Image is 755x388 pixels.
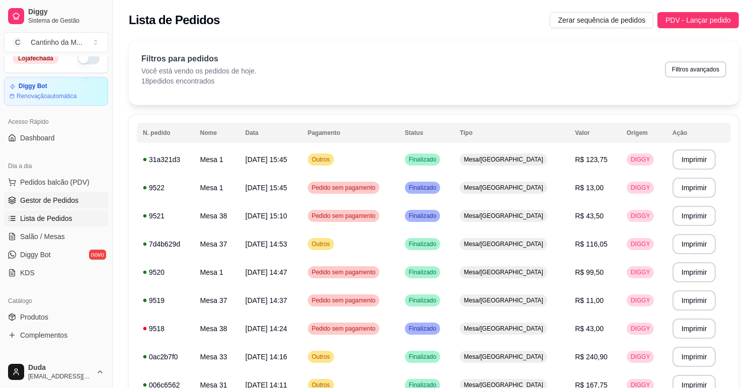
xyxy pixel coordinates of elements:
th: Nome [194,123,239,143]
span: Complementos [20,330,67,340]
td: Mesa 1 [194,145,239,174]
span: Pedido sem pagamento [310,184,378,192]
span: Mesa/[GEOGRAPHIC_DATA] [462,212,545,220]
td: Mesa 38 [194,315,239,343]
span: DIGGY [629,325,652,333]
span: [DATE] 15:10 [245,212,287,220]
span: R$ 43,50 [575,212,604,220]
p: Filtros para pedidos [141,53,257,65]
span: DIGGY [629,156,652,164]
th: Status [399,123,454,143]
span: Pedido sem pagamento [310,212,378,220]
div: 7d4b629d [143,239,188,249]
button: Imprimir [673,262,716,282]
span: Finalizado [407,184,439,192]
span: R$ 240,90 [575,353,608,361]
a: Diggy Botnovo [4,247,108,263]
span: PDV - Lançar pedido [665,15,731,26]
span: DIGGY [629,296,652,304]
button: Imprimir [673,319,716,339]
span: Mesa/[GEOGRAPHIC_DATA] [462,353,545,361]
div: 9519 [143,295,188,305]
span: Mesa/[GEOGRAPHIC_DATA] [462,184,545,192]
th: N. pedido [137,123,194,143]
div: Dia a dia [4,158,108,174]
td: Mesa 1 [194,258,239,286]
button: Pedidos balcão (PDV) [4,174,108,190]
span: [EMAIL_ADDRESS][DOMAIN_NAME] [28,372,92,380]
span: Finalizado [407,325,439,333]
span: Outros [310,240,332,248]
td: Mesa 37 [194,286,239,315]
span: Dashboard [20,133,55,143]
td: Mesa 38 [194,202,239,230]
div: 9522 [143,183,188,193]
a: DiggySistema de Gestão [4,4,108,28]
span: Mesa/[GEOGRAPHIC_DATA] [462,268,545,276]
span: Duda [28,363,92,372]
td: Mesa 33 [194,343,239,371]
a: Gestor de Pedidos [4,192,108,208]
button: Zerar sequência de pedidos [550,12,653,28]
div: Cantinho da M ... [31,37,82,47]
span: Diggy Bot [20,250,51,260]
span: R$ 11,00 [575,296,604,304]
td: Mesa 1 [194,174,239,202]
span: Salão / Mesas [20,231,65,242]
button: Imprimir [673,178,716,198]
a: Complementos [4,327,108,343]
span: [DATE] 14:37 [245,296,287,304]
span: [DATE] 14:24 [245,325,287,333]
span: Finalizado [407,296,439,304]
th: Pagamento [302,123,399,143]
span: Finalizado [407,156,439,164]
span: R$ 43,00 [575,325,604,333]
span: Produtos [20,312,48,322]
span: R$ 123,75 [575,156,608,164]
h2: Lista de Pedidos [129,12,220,28]
div: 31a321d3 [143,154,188,165]
span: Outros [310,353,332,361]
span: Zerar sequência de pedidos [558,15,645,26]
a: Produtos [4,309,108,325]
div: 9520 [143,267,188,277]
span: KDS [20,268,35,278]
span: Pedido sem pagamento [310,268,378,276]
th: Data [239,123,302,143]
a: Diggy BotRenovaçãoautomática [4,77,108,106]
button: Select a team [4,32,108,52]
span: [DATE] 14:16 [245,353,287,361]
a: Dashboard [4,130,108,146]
span: DIGGY [629,268,652,276]
span: DIGGY [629,240,652,248]
span: Mesa/[GEOGRAPHIC_DATA] [462,156,545,164]
p: Você está vendo os pedidos de hoje. [141,66,257,76]
span: [DATE] 15:45 [245,156,287,164]
span: Mesa/[GEOGRAPHIC_DATA] [462,325,545,333]
div: 0ac2b7f0 [143,352,188,362]
article: Diggy Bot [19,83,47,90]
th: Origem [621,123,666,143]
span: Gestor de Pedidos [20,195,78,205]
span: Lista de Pedidos [20,213,72,223]
button: Imprimir [673,347,716,367]
div: Acesso Rápido [4,114,108,130]
span: Finalizado [407,240,439,248]
span: Diggy [28,8,104,17]
button: Imprimir [673,149,716,170]
th: Tipo [454,123,569,143]
button: Imprimir [673,206,716,226]
button: Duda[EMAIL_ADDRESS][DOMAIN_NAME] [4,360,108,384]
article: Renovação automática [17,92,76,100]
span: Pedido sem pagamento [310,325,378,333]
span: DIGGY [629,353,652,361]
span: Sistema de Gestão [28,17,104,25]
a: Lista de Pedidos [4,210,108,226]
span: Finalizado [407,353,439,361]
span: [DATE] 15:45 [245,184,287,192]
span: R$ 13,00 [575,184,604,192]
span: R$ 99,50 [575,268,604,276]
span: Pedidos balcão (PDV) [20,177,90,187]
a: KDS [4,265,108,281]
button: Imprimir [673,234,716,254]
